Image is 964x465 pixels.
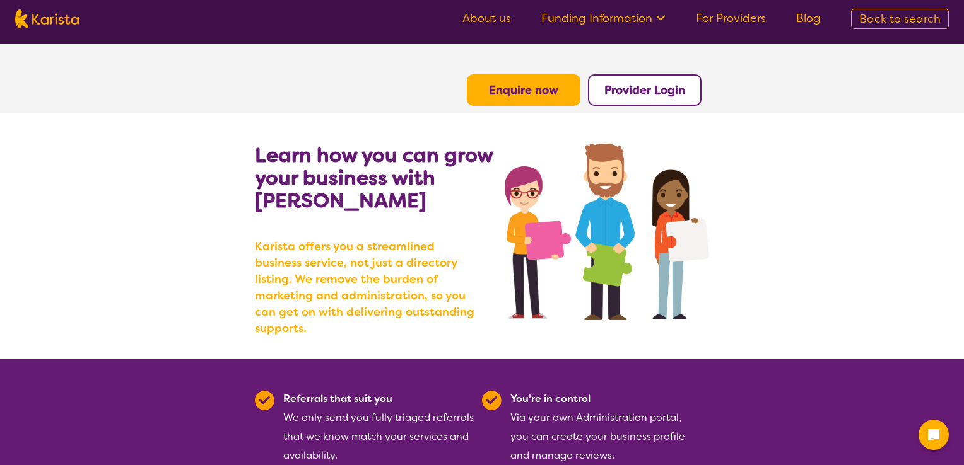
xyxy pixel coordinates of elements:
[462,11,511,26] a: About us
[505,144,709,320] img: grow your business with Karista
[510,392,591,405] b: You're in control
[255,142,493,214] b: Learn how you can grow your business with [PERSON_NAME]
[283,392,392,405] b: Referrals that suit you
[255,238,482,336] b: Karista offers you a streamlined business service, not just a directory listing. We remove the bu...
[510,389,702,465] div: Via your own Administration portal, you can create your business profile and manage reviews.
[283,389,474,465] div: We only send you fully triaged referrals that we know match your services and availability.
[255,391,274,410] img: Tick
[604,83,685,98] a: Provider Login
[588,74,702,106] button: Provider Login
[859,11,941,26] span: Back to search
[467,74,580,106] button: Enquire now
[15,9,79,28] img: Karista logo
[851,9,949,29] a: Back to search
[796,11,821,26] a: Blog
[696,11,766,26] a: For Providers
[482,391,502,410] img: Tick
[489,83,558,98] a: Enquire now
[541,11,666,26] a: Funding Information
